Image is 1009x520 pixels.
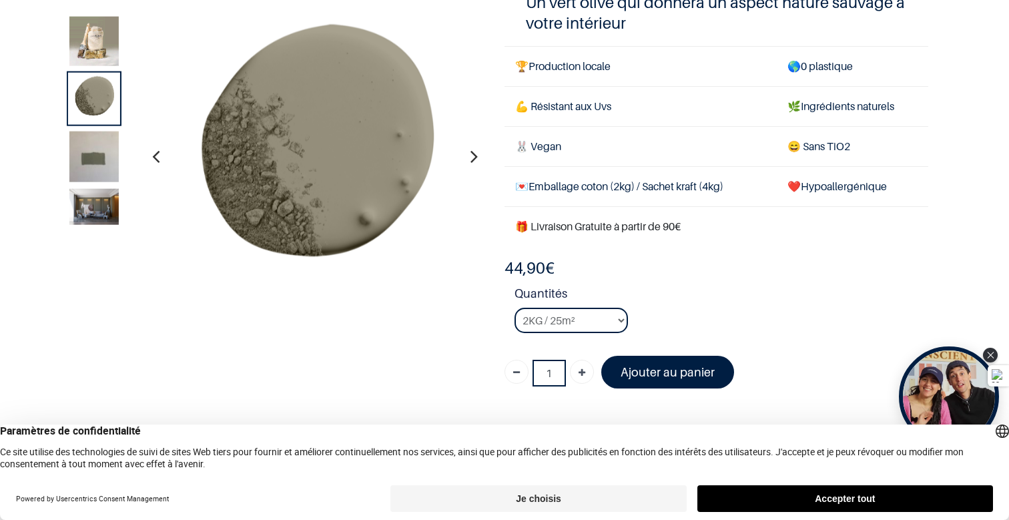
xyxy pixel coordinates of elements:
[777,86,929,126] td: Ingrédients naturels
[787,99,801,113] span: 🌿
[69,131,119,197] img: Product image
[167,9,461,303] img: Product image
[777,167,929,207] td: ❤️Hypoallergénique
[515,180,529,193] span: 💌
[69,188,119,224] img: Product image
[787,140,809,153] span: 😄 S
[899,346,999,447] div: Open Tolstoy widget
[515,140,561,153] span: 🐰 Vegan
[601,356,734,388] a: Ajouter au panier
[899,346,999,447] div: Tolstoy bubble widget
[504,167,777,207] td: Emballage coton (2kg) / Sachet kraft (4kg)
[515,59,529,73] span: 🏆
[69,16,119,65] img: Product image
[504,46,777,86] td: Production locale
[787,59,801,73] span: 🌎
[983,348,998,362] div: Close Tolstoy widget
[504,258,545,278] span: 44,90
[515,99,611,113] span: 💪 Résistant aux Uvs
[899,346,999,447] div: Open Tolstoy
[69,73,119,123] img: Product image
[777,126,929,166] td: ans TiO2
[621,365,715,379] font: Ajouter au panier
[504,258,555,278] b: €
[504,360,529,384] a: Supprimer
[11,11,51,51] button: Open chat widget
[515,220,681,233] font: 🎁 Livraison Gratuite à partir de 90€
[515,284,928,308] strong: Quantités
[570,360,594,384] a: Ajouter
[777,46,929,86] td: 0 plastique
